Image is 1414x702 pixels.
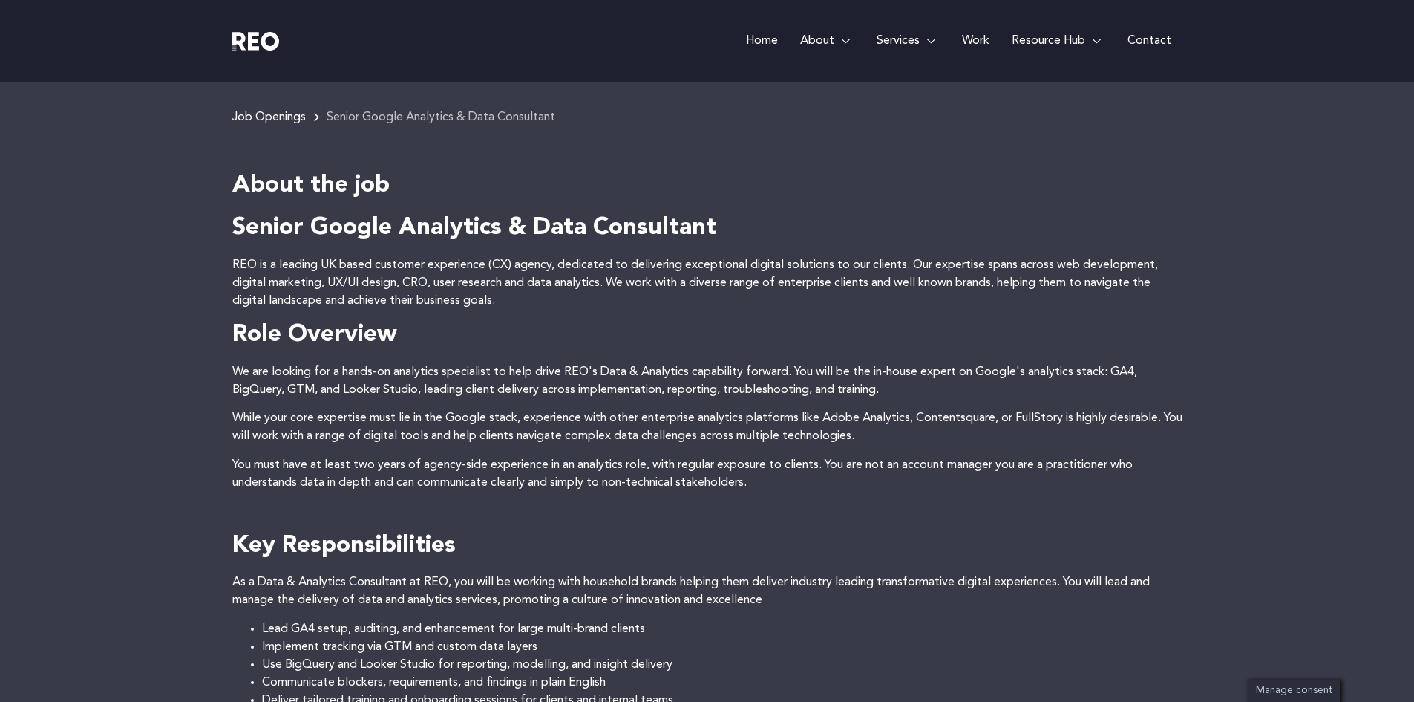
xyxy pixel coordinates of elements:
[1256,686,1332,695] span: Manage consent
[232,534,456,558] strong: Key Responsibilities
[262,674,1182,692] li: Communicate blockers, requirements, and findings in plain English
[327,111,555,123] span: Senior Google Analytics & Data Consultant
[232,216,716,240] strong: Senior Google Analytics & Data Consultant
[232,456,1182,492] p: You must have at least two years of agency-side experience in an analytics role, with regular exp...
[262,656,1182,674] li: Use BigQuery and Looker Studio for reporting, modelling, and insight delivery
[232,111,306,123] a: Job Openings
[232,323,397,347] strong: Role Overview
[232,409,1182,445] p: While your core expertise must lie in the Google stack, experience with other enterprise analytic...
[262,638,1182,656] li: Implement tracking via GTM and custom data layers
[232,256,1182,310] p: REO is a leading UK based customer experience (CX) agency, dedicated to delivering exceptional di...
[232,573,1182,609] p: As a Data & Analytics Consultant at REO, you will be working with household brands helping them d...
[232,171,1182,202] h4: About the job
[262,620,1182,638] li: Lead GA4 setup, auditing, and enhancement for large multi-brand clients
[232,363,1182,399] p: We are looking for a hands-on analytics specialist to help drive REO's Data & Analytics capabilit...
